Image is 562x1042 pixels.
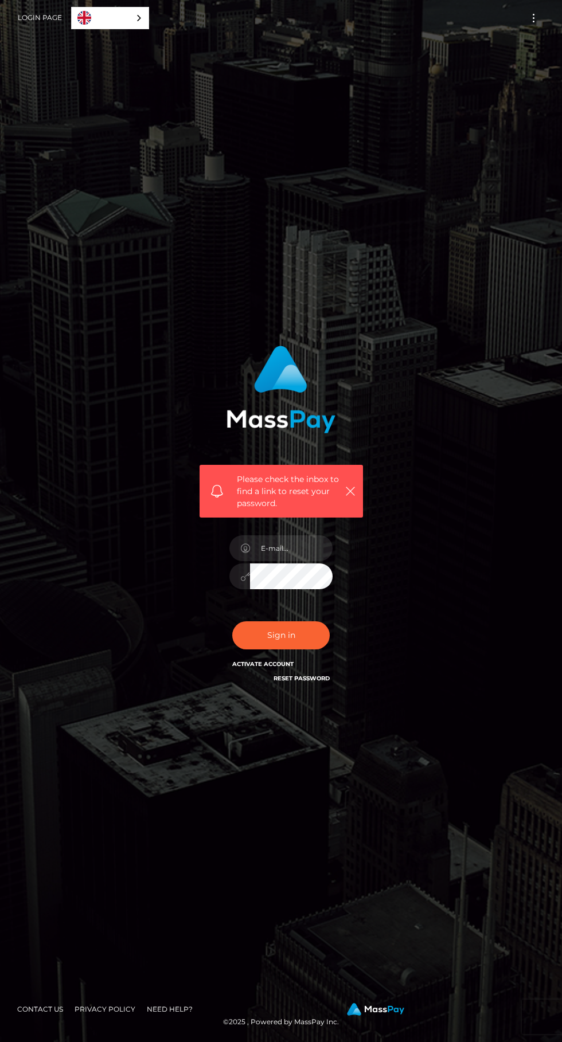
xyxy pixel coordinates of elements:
[232,660,294,668] a: Activate Account
[71,7,149,29] aside: Language selected: English
[227,346,335,433] img: MassPay Login
[71,7,149,29] div: Language
[523,10,544,26] button: Toggle navigation
[142,1000,197,1018] a: Need Help?
[9,1003,553,1028] div: © 2025 , Powered by MassPay Inc.
[70,1000,140,1018] a: Privacy Policy
[347,1003,404,1016] img: MassPay
[18,6,62,30] a: Login Page
[72,7,149,29] a: English
[13,1000,68,1018] a: Contact Us
[237,473,339,510] span: Please check the inbox to find a link to reset your password.
[274,675,330,682] a: Reset Password
[232,621,330,649] button: Sign in
[250,535,333,561] input: E-mail...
